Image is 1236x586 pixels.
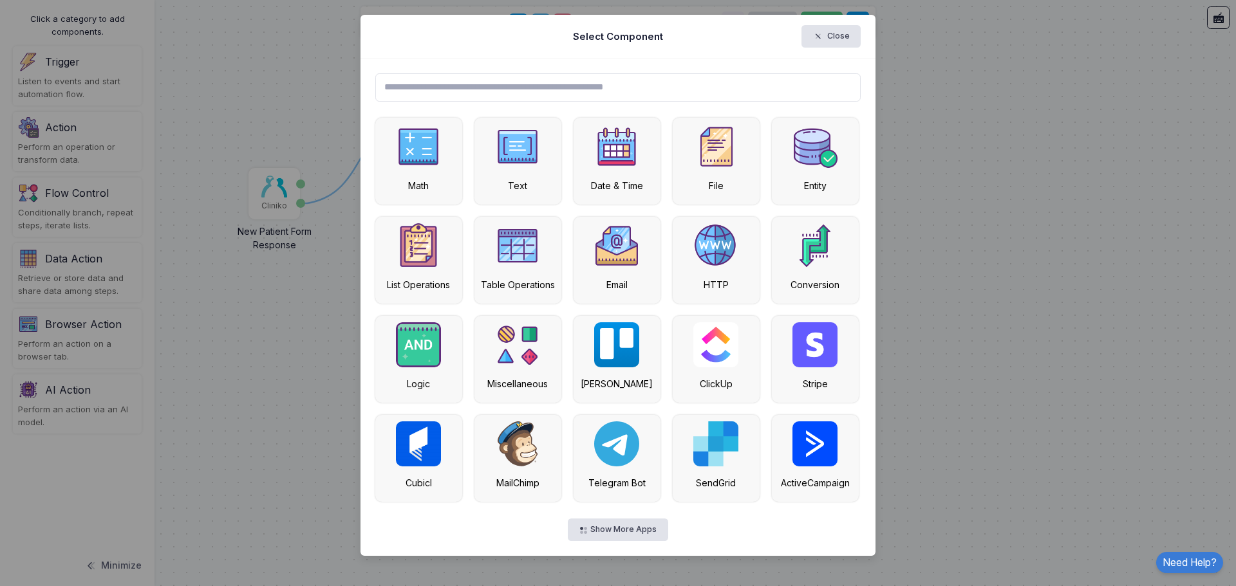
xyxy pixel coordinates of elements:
[382,179,456,192] div: Math
[679,377,753,390] div: ClickUp
[792,124,838,169] img: category.png
[594,124,639,169] img: date.png
[801,25,861,48] button: Close
[481,278,555,291] div: Table Operations
[778,377,852,390] div: Stripe
[594,223,639,268] img: email.png
[396,124,441,169] img: math.png
[792,421,838,466] img: active-campaign.png
[693,124,738,169] img: file.png
[792,223,838,268] img: category.png
[382,278,456,291] div: List Operations
[580,476,654,490] div: Telegram Bot
[580,179,654,192] div: Date & Time
[382,476,456,490] div: Cubicl
[1156,552,1223,573] a: Need Help?
[778,278,852,291] div: Conversion
[778,476,852,490] div: ActiveCampaign
[382,377,456,390] div: Logic
[693,223,738,268] img: http.png
[568,518,668,541] button: Show More Apps
[481,377,555,390] div: Miscellaneous
[580,278,654,291] div: Email
[679,179,753,192] div: File
[580,377,654,390] div: [PERSON_NAME]
[396,223,441,268] img: numbered-list.png
[495,124,540,169] img: text-v2.png
[498,421,538,466] img: mailchimp.svg
[693,421,738,466] img: sendgrid.svg
[778,179,852,192] div: Entity
[594,421,639,466] img: telegram-bot.svg
[679,476,753,490] div: SendGrid
[396,421,441,466] img: cubicl.jpg
[495,223,540,268] img: table.png
[693,322,738,367] img: clickup.png
[481,179,555,192] div: Text
[495,322,540,367] img: category.png
[792,322,838,367] img: stripe.png
[594,322,639,367] img: trello.svg
[573,30,663,44] h5: Select Component
[679,278,753,291] div: HTTP
[481,476,555,490] div: MailChimp
[396,322,441,367] img: and.png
